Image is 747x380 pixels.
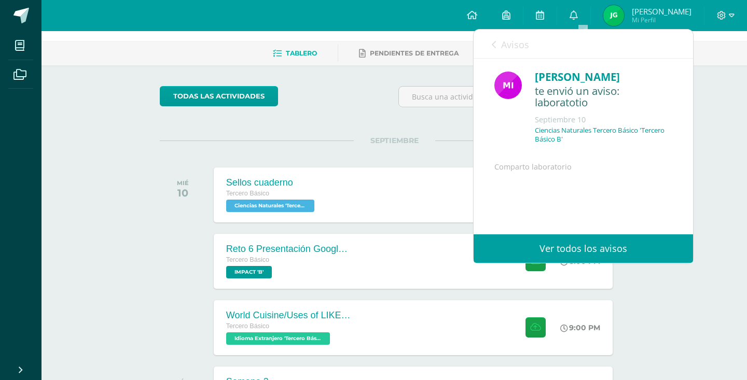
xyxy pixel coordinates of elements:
[226,310,351,321] div: World Cuisine/Uses of LIKE week 5
[354,136,435,145] span: SEPTIEMBRE
[177,187,189,199] div: 10
[501,38,529,51] span: Avisos
[226,244,351,255] div: Reto 6 Presentación Google Slides Clase 3 y 4
[370,49,459,57] span: Pendientes de entrega
[603,5,624,26] img: 024bd0dec99b9116a7f39356871595d1.png
[535,69,672,85] div: [PERSON_NAME]
[226,332,330,345] span: Idioma Extranjero 'Tercero Básico B'
[535,115,672,125] div: Septiembre 10
[160,86,278,106] a: todas las Actividades
[494,161,672,283] div: Comparto laboratorio
[535,126,672,144] p: Ciencias Naturales Tercero Básico 'Tercero Básico B'
[273,45,317,62] a: Tablero
[226,177,317,188] div: Sellos cuaderno
[494,72,522,99] img: e71b507b6b1ebf6fbe7886fc31de659d.png
[177,179,189,187] div: MIÉ
[226,266,272,278] span: IMPACT 'B'
[226,256,269,263] span: Tercero Básico
[535,85,672,109] div: te envió un aviso: laboratotio
[399,87,629,107] input: Busca una actividad próxima aquí...
[359,45,459,62] a: Pendientes de entrega
[474,234,693,263] a: Ver todos los avisos
[286,49,317,57] span: Tablero
[226,190,269,197] span: Tercero Básico
[226,322,269,330] span: Tercero Básico
[632,6,691,17] span: [PERSON_NAME]
[632,16,691,24] span: Mi Perfil
[560,323,600,332] div: 9:00 PM
[226,200,314,212] span: Ciencias Naturales 'Tercero Básico B'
